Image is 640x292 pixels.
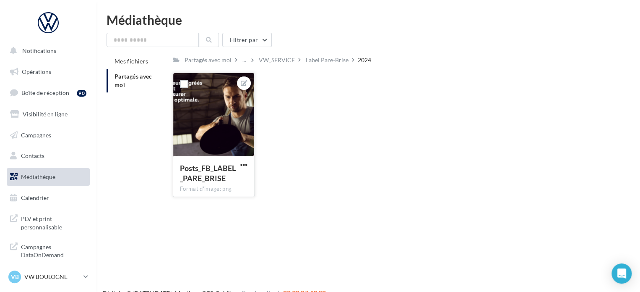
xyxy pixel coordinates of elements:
a: Calendrier [5,189,91,207]
span: Visibilité en ligne [23,110,68,118]
button: Notifications [5,42,88,60]
div: Partagés avec moi [185,56,232,64]
span: Médiathèque [21,173,55,180]
span: Mes fichiers [114,58,148,65]
a: Visibilité en ligne [5,105,91,123]
span: Contacts [21,152,44,159]
div: Label Pare-Brise [306,56,349,64]
a: Médiathèque [5,168,91,186]
span: Opérations [22,68,51,75]
button: Filtrer par [222,33,272,47]
div: Format d'image: png [180,185,247,193]
span: Campagnes DataOnDemand [21,241,86,259]
a: Campagnes [5,126,91,144]
span: PLV et print personnalisable [21,213,86,231]
span: Calendrier [21,194,49,201]
a: Boîte de réception90 [5,84,91,102]
a: Contacts [5,147,91,165]
span: VB [11,273,19,281]
a: Campagnes DataOnDemand [5,238,91,263]
div: Open Intercom Messenger [611,263,632,284]
div: VW_SERVICE [259,56,295,64]
a: VB VW BOULOGNE [7,269,90,285]
span: Partagés avec moi [114,73,152,88]
div: 2024 [358,56,371,64]
span: Notifications [22,47,56,54]
div: Médiathèque [107,13,630,26]
p: VW BOULOGNE [24,273,80,281]
a: Opérations [5,63,91,81]
span: Boîte de réception [21,89,69,96]
div: ... [241,54,248,66]
span: Posts_FB_LABEL_PARE_BRISE [180,163,236,183]
div: 90 [77,90,86,97]
span: Campagnes [21,131,51,138]
a: PLV et print personnalisable [5,210,91,234]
